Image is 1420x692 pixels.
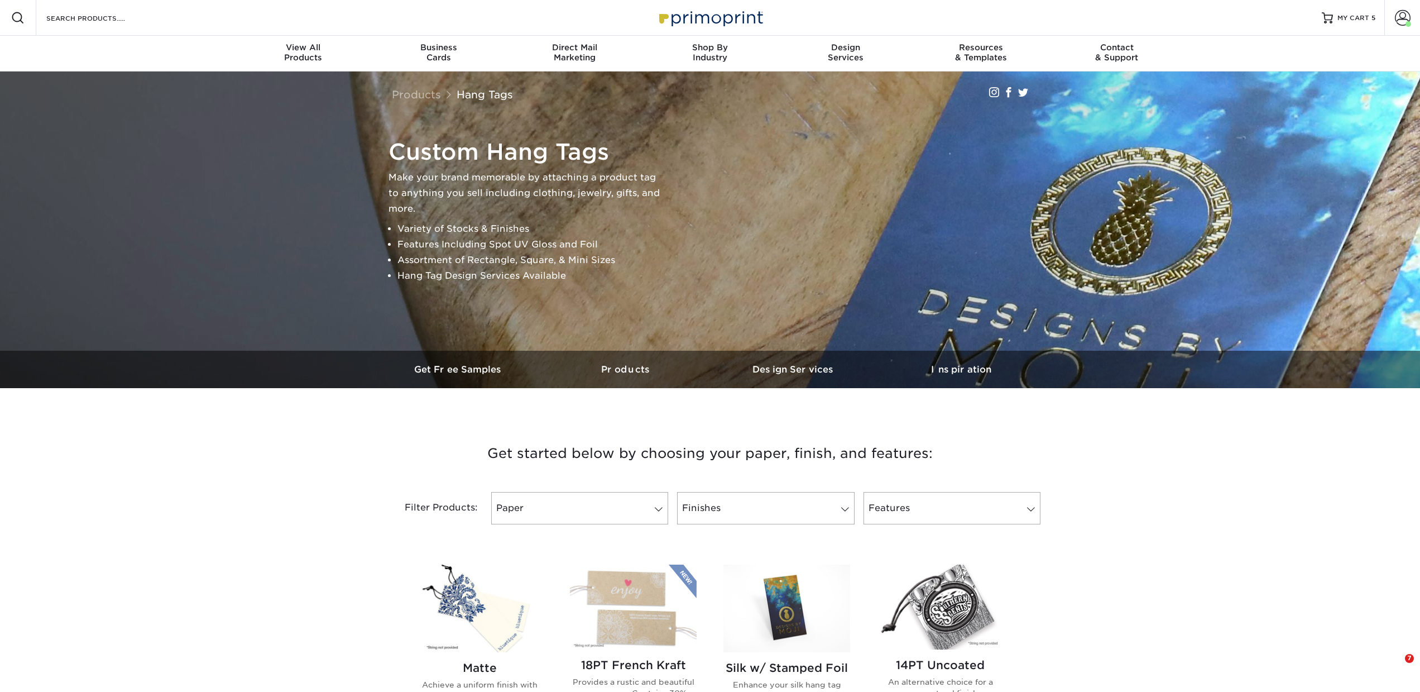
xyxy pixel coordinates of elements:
[677,492,854,524] a: Finishes
[1049,42,1184,63] div: & Support
[642,42,778,53] span: Shop By
[877,658,1004,672] h2: 14PT Uncoated
[236,42,371,63] div: Products
[491,492,668,524] a: Paper
[1049,42,1184,53] span: Contact
[1405,654,1414,663] span: 7
[1382,654,1409,681] iframe: Intercom live chat
[723,661,850,675] h2: Silk w/ Stamped Foil
[669,565,697,598] img: New Product
[913,36,1049,71] a: Resources& Templates
[397,268,668,284] li: Hang Tag Design Services Available
[397,221,668,237] li: Variety of Stocks & Finishes
[642,42,778,63] div: Industry
[388,139,668,165] h1: Custom Hang Tags
[543,364,710,375] h3: Products
[877,364,1045,375] h3: Inspiration
[913,42,1049,53] span: Resources
[1337,13,1369,23] span: MY CART
[654,6,766,30] img: Primoprint
[392,88,441,101] a: Products
[507,42,642,63] div: Marketing
[371,42,507,53] span: Business
[507,42,642,53] span: Direct Mail
[397,237,668,252] li: Features Including Spot UV Gloss and Foil
[375,364,543,375] h3: Get Free Samples
[723,565,850,652] img: Silk w/ Stamped Foil Hang Tags
[710,364,877,375] h3: Design Services
[371,42,507,63] div: Cards
[710,351,877,388] a: Design Services
[236,42,371,53] span: View All
[383,428,1037,479] h3: Get started below by choosing your paper, finish, and features:
[397,252,668,268] li: Assortment of Rectangle, Square, & Mini Sizes
[1371,14,1375,22] span: 5
[507,36,642,71] a: Direct MailMarketing
[1049,36,1184,71] a: Contact& Support
[236,36,371,71] a: View AllProducts
[543,351,710,388] a: Products
[371,36,507,71] a: BusinessCards
[778,42,913,63] div: Services
[375,492,487,524] div: Filter Products:
[570,658,697,672] h2: 18PT French Kraft
[416,565,543,652] img: Matte Hang Tags
[642,36,778,71] a: Shop ByIndustry
[375,351,543,388] a: Get Free Samples
[45,11,154,25] input: SEARCH PRODUCTS.....
[416,661,543,675] h2: Matte
[877,351,1045,388] a: Inspiration
[913,42,1049,63] div: & Templates
[778,42,913,53] span: Design
[388,170,668,217] p: Make your brand memorable by attaching a product tag to anything you sell including clothing, jew...
[863,492,1040,524] a: Features
[570,565,697,649] img: 18PT French Kraft Hang Tags
[778,36,913,71] a: DesignServices
[877,565,1004,649] img: 14PT Uncoated Hang Tags
[457,88,513,101] a: Hang Tags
